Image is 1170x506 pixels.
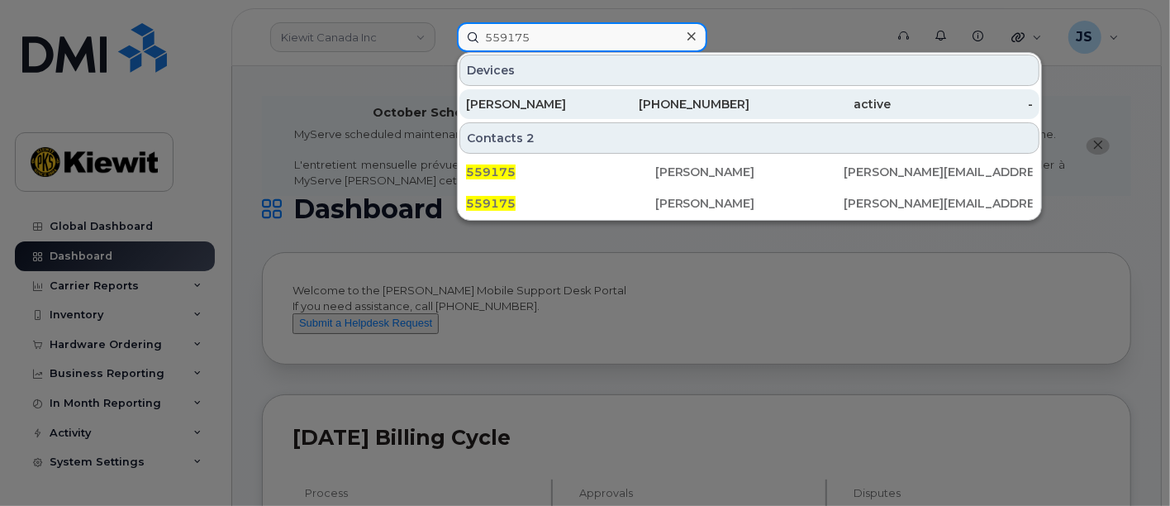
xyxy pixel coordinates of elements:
[844,195,1033,212] div: [PERSON_NAME][EMAIL_ADDRESS][PERSON_NAME][PERSON_NAME][DOMAIN_NAME]
[459,122,1039,154] div: Contacts
[466,196,516,211] span: 559175
[655,195,844,212] div: [PERSON_NAME]
[459,157,1039,187] a: 559175[PERSON_NAME][PERSON_NAME][EMAIL_ADDRESS][PERSON_NAME][PERSON_NAME][DOMAIN_NAME]
[459,55,1039,86] div: Devices
[459,189,1039,218] a: 559175[PERSON_NAME][PERSON_NAME][EMAIL_ADDRESS][PERSON_NAME][PERSON_NAME][DOMAIN_NAME]
[1098,434,1158,494] iframe: Messenger Launcher
[608,96,750,112] div: [PHONE_NUMBER]
[749,96,892,112] div: active
[892,96,1034,112] div: -
[466,96,608,112] div: [PERSON_NAME]
[466,165,516,179] span: 559175
[655,164,844,180] div: [PERSON_NAME]
[459,89,1039,119] a: [PERSON_NAME][PHONE_NUMBER]active-
[526,130,535,146] span: 2
[844,164,1033,180] div: [PERSON_NAME][EMAIL_ADDRESS][PERSON_NAME][PERSON_NAME][DOMAIN_NAME]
